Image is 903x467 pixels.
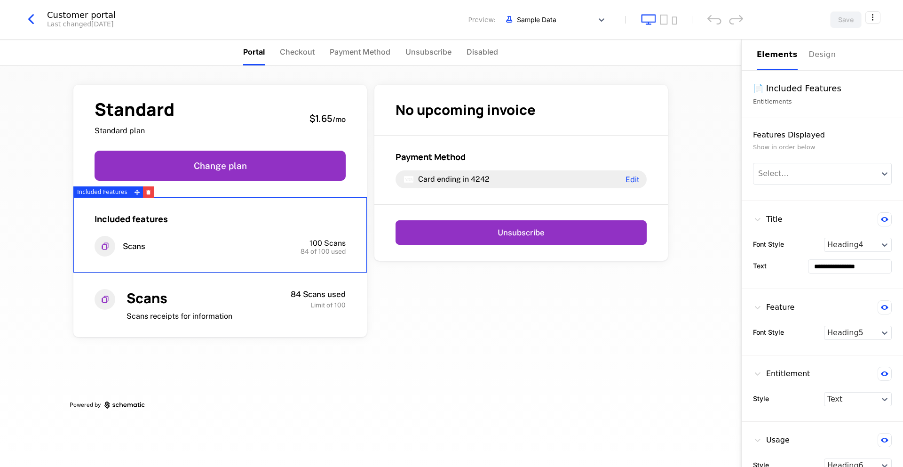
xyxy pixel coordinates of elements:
[753,394,769,403] label: Style
[310,301,346,309] span: Limit of 100
[672,16,677,25] button: mobile
[405,46,451,57] span: Unsubscribe
[403,174,414,185] i: visa
[865,11,880,24] button: Select action
[468,15,496,24] span: Preview:
[95,151,346,181] button: Change plan
[47,11,116,19] div: Customer portal
[660,14,668,25] button: tablet
[753,261,767,271] label: Text
[95,213,168,225] span: Included features
[123,241,145,252] span: Scans
[753,97,892,106] div: Entitlements
[330,46,390,57] span: Payment Method
[396,151,466,162] span: Payment Method
[809,49,839,60] div: Design
[396,220,647,245] button: Unsubscribe
[753,143,892,152] div: Show in order below
[753,327,784,337] label: Font Style
[753,367,810,381] div: Entitlement
[95,289,115,310] i: chips
[418,175,469,184] span: Card ending in
[753,433,790,447] div: Usage
[729,15,743,24] div: redo
[757,49,798,60] div: Elements
[301,248,346,255] span: 84 of 100 used
[626,176,639,183] span: Edit
[333,114,346,124] sub: / mo
[280,46,315,57] span: Checkout
[95,101,174,118] span: Standard
[309,239,346,248] span: 100 Scans
[467,46,498,57] span: Disabled
[396,100,536,119] span: No upcoming invoice
[471,175,490,184] span: 4242
[291,290,346,299] span: 84 Scans used
[73,186,131,198] div: Included Features
[47,19,113,29] div: Last changed [DATE]
[753,82,892,95] div: 📄 Included Features
[707,15,721,24] div: undo
[70,401,101,409] span: Powered by
[309,112,333,125] span: $1.65
[753,129,892,141] div: Features Displayed
[70,401,672,409] a: Powered by
[95,126,174,136] span: Standard plan
[127,289,167,307] span: Scans
[753,239,784,249] label: Font Style
[641,14,656,25] button: desktop
[243,46,265,57] span: Portal
[753,300,794,314] div: Feature
[757,40,888,70] div: Choose Sub Page
[95,236,115,257] i: chips
[127,312,232,321] span: Scans receipts for information
[753,212,782,226] div: Title
[830,11,862,28] button: Save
